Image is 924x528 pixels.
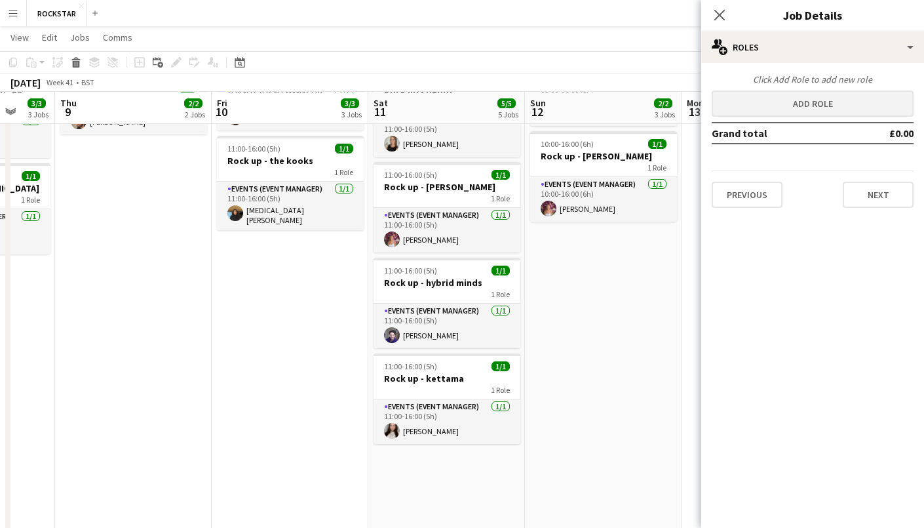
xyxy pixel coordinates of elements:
app-job-card: 11:00-16:00 (5h)1/1Rock up - the kooks1 RoleEvents (Event Manager)1/111:00-16:00 (5h)[MEDICAL_DAT... [217,136,364,230]
span: 3/3 [341,98,359,108]
span: Sat [374,97,388,109]
span: 1/1 [648,139,666,149]
span: 2/2 [654,98,672,108]
h3: Rock up - kettama [374,373,520,384]
span: Sun [530,97,546,109]
div: 5 Jobs [498,110,518,119]
span: 10 [215,104,227,119]
span: 1 Role [647,163,666,173]
app-card-role: Events (Event Manager)1/111:00-16:00 (5h)[PERSON_NAME] [374,208,520,253]
button: Next [843,182,914,208]
span: 11:00-16:00 (5h) [384,266,437,275]
div: 2 Jobs [185,110,205,119]
span: 1 Role [21,195,40,205]
app-card-role: Events (Event Manager)1/110:00-16:00 (6h)[PERSON_NAME] [530,177,677,222]
h3: Rock up - [PERSON_NAME] [530,150,677,162]
span: 1 Role [334,167,353,177]
h3: Job Details [701,7,924,24]
app-card-role: Events (Event Manager)1/111:00-16:00 (5h)[MEDICAL_DATA][PERSON_NAME] [217,182,364,230]
span: Fri [217,97,227,109]
h3: Rock up - the kooks [217,155,364,167]
span: 1/1 [335,144,353,153]
span: 10:00-16:00 (6h) [541,139,594,149]
span: View [10,31,29,43]
a: Jobs [65,29,95,46]
app-job-card: 11:00-16:00 (5h)1/1Rock up - [PERSON_NAME]1 RoleEvents (Event Manager)1/111:00-16:00 (5h)[PERSON_... [374,162,520,253]
app-card-role: Events (Event Manager)1/111:00-16:00 (5h)[PERSON_NAME] [374,304,520,348]
span: 1 Role [491,385,510,395]
a: Edit [37,29,62,46]
span: 1/1 [491,170,510,180]
app-job-card: 11:00-16:00 (5h)1/1Rock up - hybrid minds1 RoleEvents (Event Manager)1/111:00-16:00 (5h)[PERSON_N... [374,258,520,348]
td: Grand total [712,123,851,144]
span: 2/2 [184,98,202,108]
span: 3/3 [28,98,46,108]
span: 5/5 [497,98,516,108]
div: Click Add Role to add new role [712,73,914,85]
div: Roles [701,31,924,63]
span: Week 41 [43,77,76,87]
span: 1/1 [491,266,510,275]
span: Jobs [70,31,90,43]
a: Comms [98,29,138,46]
td: £0.00 [851,123,914,144]
div: 3 Jobs [655,110,675,119]
span: Edit [42,31,57,43]
span: 13 [685,104,704,119]
button: Previous [712,182,782,208]
span: 1 Role [491,193,510,203]
app-job-card: 11:00-16:00 (5h)1/1Rock up - kettama1 RoleEvents (Event Manager)1/111:00-16:00 (5h)[PERSON_NAME] [374,354,520,444]
span: Comms [103,31,132,43]
span: 11:00-16:00 (5h) [227,144,280,153]
span: 11 [372,104,388,119]
span: 9 [58,104,77,119]
button: Add role [712,91,914,117]
app-card-role: Events (Event Manager)1/111:00-16:00 (5h)[PERSON_NAME] [374,112,520,157]
span: 11:00-16:00 (5h) [384,361,437,371]
span: Mon [687,97,704,109]
app-card-role: Events (Event Manager)1/111:00-16:00 (5h)[PERSON_NAME] [374,399,520,444]
button: ROCKSTAR [27,1,87,26]
div: BST [81,77,94,87]
h3: Rock up - [PERSON_NAME] [374,181,520,193]
span: 1 Role [491,289,510,299]
a: View [5,29,34,46]
div: [DATE] [10,76,41,89]
div: 3 Jobs [341,110,362,119]
span: Thu [60,97,77,109]
span: 1/1 [491,361,510,371]
span: 12 [528,104,546,119]
span: 11:00-16:00 (5h) [384,170,437,180]
h3: Rock up - hybrid minds [374,277,520,289]
div: 3 Jobs [28,110,48,119]
app-job-card: 10:00-16:00 (6h)1/1Rock up - [PERSON_NAME]1 RoleEvents (Event Manager)1/110:00-16:00 (6h)[PERSON_... [530,131,677,222]
span: 1/1 [22,171,40,181]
